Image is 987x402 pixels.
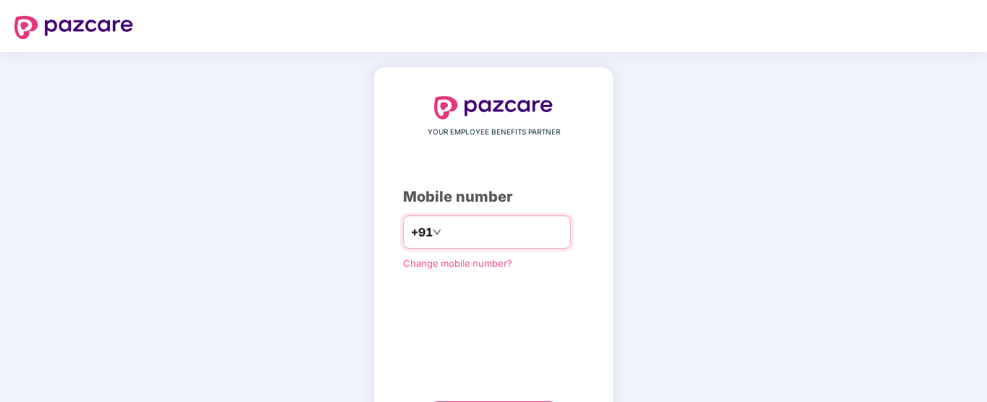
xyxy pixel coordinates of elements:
a: Change mobile number? [403,257,512,269]
span: +91 [411,223,433,241]
img: logo [14,16,133,39]
span: YOUR EMPLOYEE BENEFITS PARTNER [428,127,560,138]
div: Mobile number [403,186,584,208]
span: down [433,228,441,236]
img: logo [434,96,553,119]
